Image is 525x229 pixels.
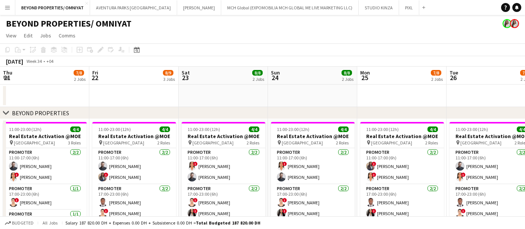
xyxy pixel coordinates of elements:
[271,133,355,140] h3: Real Estate Activation @MOE
[98,126,131,132] span: 11:00-23:00 (12h)
[12,109,69,117] div: BEYOND PROPERTIES
[3,184,87,210] app-card-role: Promoter1/117:00-23:00 (6h)![PERSON_NAME]
[41,220,59,226] span: All jobs
[277,126,309,132] span: 11:00-23:00 (12h)
[448,73,458,82] span: 26
[65,220,260,226] div: Salary 187 820.00 DH + Expenses 0.00 DH + Subsistence 0.00 DH =
[192,140,234,146] span: [GEOGRAPHIC_DATA]
[37,31,54,40] a: Jobs
[338,126,349,132] span: 4/4
[46,58,53,64] div: +04
[3,133,87,140] h3: Real Estate Activation @MOE
[4,219,35,227] button: Budgeted
[2,73,12,82] span: 21
[59,32,75,39] span: Comms
[92,69,98,76] span: Fri
[359,73,370,82] span: 25
[14,140,55,146] span: [GEOGRAPHIC_DATA]
[74,70,84,76] span: 7/8
[182,122,265,221] app-job-card: 11:00-23:00 (12h)4/4Real Estate Activation @MOE [GEOGRAPHIC_DATA]2 RolesPromoter2/211:00-17:00 (6...
[188,126,220,132] span: 11:00-23:00 (12h)
[510,19,519,28] app-user-avatar: Ines de Puybaudet
[360,133,444,140] h3: Real Estate Activation @MOE
[372,209,376,213] span: !
[182,184,265,221] app-card-role: Promoter2/217:00-23:00 (6h)![PERSON_NAME]![PERSON_NAME]
[247,140,259,146] span: 2 Roles
[431,70,441,76] span: 7/8
[160,126,170,132] span: 4/4
[104,209,108,213] span: !
[74,76,86,82] div: 2 Jobs
[399,0,419,15] button: PIXL
[92,122,176,221] app-job-card: 11:00-23:00 (12h)4/4Real Estate Activation @MOE [GEOGRAPHIC_DATA]2 RolesPromoter2/211:00-17:00 (6...
[6,58,23,65] div: [DATE]
[460,140,501,146] span: [GEOGRAPHIC_DATA]
[15,198,19,202] span: !
[6,32,16,39] span: View
[15,172,19,177] span: !
[21,31,35,40] a: Edit
[342,70,352,76] span: 8/8
[503,19,512,28] app-user-avatar: Ines de Puybaudet
[360,69,370,76] span: Mon
[103,140,144,146] span: [GEOGRAPHIC_DATA]
[70,126,81,132] span: 4/4
[180,73,190,82] span: 23
[282,209,287,213] span: !
[270,73,280,82] span: 24
[342,76,353,82] div: 2 Jobs
[163,76,175,82] div: 3 Jobs
[360,184,444,221] app-card-role: Promoter2/217:00-23:00 (6h)[PERSON_NAME]![PERSON_NAME]
[366,126,399,132] span: 11:00-23:00 (12h)
[90,0,177,15] button: AVENTURA PARKS [GEOGRAPHIC_DATA]
[450,69,458,76] span: Tue
[104,172,108,177] span: !
[182,69,190,76] span: Sat
[371,140,412,146] span: [GEOGRAPHIC_DATA]
[271,184,355,221] app-card-role: Promoter2/217:00-23:00 (6h)![PERSON_NAME]![PERSON_NAME]
[425,140,438,146] span: 2 Roles
[282,198,287,202] span: !
[461,209,466,213] span: !
[282,162,287,166] span: !
[6,18,132,29] h1: BEYOND PROPERTIES/ OMNIYAT
[193,209,198,213] span: !
[359,0,399,15] button: STUDIO KINZA
[271,69,280,76] span: Sun
[92,133,176,140] h3: Real Estate Activation @MOE
[252,70,263,76] span: 8/8
[193,162,198,166] span: !
[68,140,81,146] span: 3 Roles
[12,220,34,226] span: Budgeted
[253,76,264,82] div: 2 Jobs
[15,0,90,15] button: BEYOND PROPERTIES/ OMNIYAT
[92,184,176,221] app-card-role: Promoter2/217:00-23:00 (6h)[PERSON_NAME]![PERSON_NAME]
[271,148,355,184] app-card-role: Promoter2/211:00-17:00 (6h)![PERSON_NAME][PERSON_NAME]
[221,0,359,15] button: MCH Global (EXPOMOBILIA MCH GLOBAL ME LIVE MARKETING LLC)
[431,76,443,82] div: 2 Jobs
[427,126,438,132] span: 4/4
[360,122,444,221] app-job-card: 11:00-23:00 (12h)4/4Real Estate Activation @MOE [GEOGRAPHIC_DATA]2 RolesPromoter2/211:00-17:00 (6...
[56,31,78,40] a: Comms
[372,162,376,166] span: !
[9,126,41,132] span: 11:00-23:00 (12h)
[271,122,355,221] app-job-card: 11:00-23:00 (12h)4/4Real Estate Activation @MOE [GEOGRAPHIC_DATA]2 RolesPromoter2/211:00-17:00 (6...
[92,148,176,184] app-card-role: Promoter2/211:00-17:00 (6h)[PERSON_NAME]![PERSON_NAME]
[177,0,221,15] button: [PERSON_NAME]
[3,69,12,76] span: Thu
[336,140,349,146] span: 2 Roles
[157,140,170,146] span: 2 Roles
[182,133,265,140] h3: Real Estate Activation @MOE
[455,126,488,132] span: 11:00-23:00 (12h)
[196,220,260,226] span: Total Budgeted 187 820.00 DH
[24,32,33,39] span: Edit
[91,73,98,82] span: 22
[3,31,19,40] a: View
[40,32,51,39] span: Jobs
[182,148,265,184] app-card-role: Promoter2/211:00-17:00 (6h)![PERSON_NAME][PERSON_NAME]
[249,126,259,132] span: 4/4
